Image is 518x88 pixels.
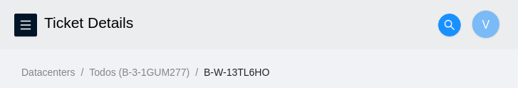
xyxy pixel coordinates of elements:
button: V [472,10,500,39]
span: / [195,67,198,78]
a: Datacenters [21,67,75,78]
span: search [439,19,460,31]
span: menu [15,19,36,31]
a: Todos (B-3-1GUM277) [89,67,190,78]
span: V [482,16,490,34]
span: / [81,67,83,78]
button: search [438,14,461,36]
a: B-W-13TL6HO [204,67,269,78]
button: menu [14,14,37,36]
